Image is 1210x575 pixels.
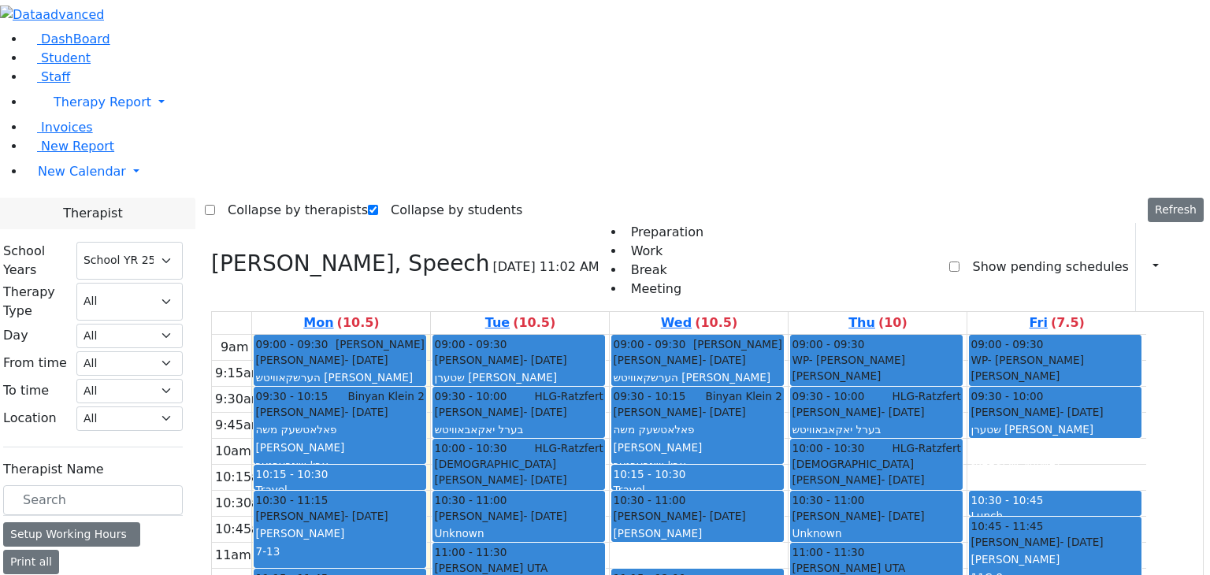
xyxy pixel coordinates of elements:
div: 9:15am [212,364,266,383]
div: [PERSON_NAME] [613,440,781,455]
div: 10am [212,442,254,461]
span: HLG-Ratzfert [893,440,961,456]
span: 10:00 - 10:30 [434,440,507,456]
span: 09:30 - 10:00 [971,388,1043,404]
span: 10:30 - 11:00 [434,492,507,508]
div: פאלאטשעק משה [255,421,424,437]
label: (10.5) [513,313,555,332]
div: [PERSON_NAME] [792,384,960,400]
div: 9am [217,338,252,357]
div: [PERSON_NAME] [613,525,781,541]
label: Show pending schedules [959,254,1128,280]
button: Print all [3,550,59,574]
label: Day [3,326,28,345]
div: Setup [1180,254,1188,280]
div: Unknown [971,440,1140,455]
span: DashBoard [41,32,110,46]
a: Invoices [25,120,93,135]
span: Therapy Report [54,95,151,109]
div: [PERSON_NAME] [971,404,1140,420]
span: 10:30 - 11:00 [792,492,864,508]
div: [PERSON_NAME] [613,404,781,420]
a: Therapy Report [25,87,1210,118]
span: 11:00 - 11:30 [434,544,507,560]
div: Unknown [792,525,960,541]
span: - [DATE] [344,354,388,366]
span: Binyan Klein 2 [705,388,781,404]
label: Collapse by students [378,198,522,223]
input: Search [3,485,183,515]
button: Refresh [1148,198,1204,222]
span: 10:00 - 10:30 [792,440,864,456]
div: [PERSON_NAME] [613,508,781,524]
div: 11am [212,546,254,565]
label: Therapy Type [3,283,67,321]
div: [PERSON_NAME] [255,404,424,420]
span: WP- [PERSON_NAME] [PERSON_NAME] [792,352,960,384]
div: [PERSON_NAME] [971,457,1140,473]
span: 09:00 - 09:30 [971,336,1043,352]
div: Setup Working Hours [3,522,140,547]
label: Location [3,409,57,428]
div: שטערן [PERSON_NAME] [434,369,603,385]
label: To time [3,381,49,400]
span: 10:15 - 10:30 [255,468,328,480]
span: - [DATE] [523,354,566,366]
div: [PERSON_NAME] [255,525,424,541]
div: Travel [613,482,781,498]
span: - [DATE] [344,510,388,522]
span: - [DATE] [1060,536,1103,548]
div: 10:45am [212,520,275,539]
span: - [DATE] [1060,406,1103,418]
span: 11:00 - 11:30 [792,544,864,560]
li: Work [625,242,703,261]
label: (7.5) [1051,313,1085,332]
div: [PERSON_NAME] [434,404,603,420]
span: Staff [41,69,70,84]
span: - [DATE] [344,406,388,418]
span: HLG-Ratzfert [893,388,961,404]
span: Invoices [41,120,93,135]
div: [PERSON_NAME] [255,352,424,368]
label: School Years [3,242,67,280]
div: בערל יאקאבאוויטש [434,421,603,437]
div: [PERSON_NAME] [434,352,603,368]
div: [PERSON_NAME] [971,551,1140,567]
div: שטערן [PERSON_NAME] [971,421,1140,437]
a: DashBoard [25,32,110,46]
div: הערשקאוויטש [PERSON_NAME] [613,369,781,385]
span: - [DATE] [702,354,745,366]
h3: [PERSON_NAME], Speech [211,250,490,277]
span: 10:15 - 10:30 [613,468,685,480]
span: Therapist [63,204,122,223]
span: 10:45 - 11:45 [971,518,1043,534]
span: 09:30 - 10:15 [255,388,328,404]
span: 10:30 - 11:00 [613,492,685,508]
span: 10:30 - 11:15 [255,492,328,508]
div: Delete [1194,254,1204,280]
span: - [DATE] [523,406,566,418]
li: Meeting [625,280,703,299]
label: (10.5) [695,313,737,332]
span: Student [41,50,91,65]
a: New Report [25,139,114,154]
span: HLG-Ratzfert [535,440,603,456]
a: September 4, 2025 [845,312,911,334]
span: Binyan Klein 2 [347,388,424,404]
span: - [DATE] [881,406,924,418]
span: - [DATE] [523,510,566,522]
div: [DEMOGRAPHIC_DATA][PERSON_NAME] [434,456,603,488]
a: September 3, 2025 [658,312,741,334]
div: 9:30am [212,390,266,409]
div: Travel [255,482,424,498]
span: - [DATE] [702,406,745,418]
label: Therapist Name [3,460,104,479]
a: New Calendar [25,156,1210,187]
span: 10:30 - 10:45 [971,494,1043,506]
label: From time [3,354,67,373]
div: [PERSON_NAME] [255,440,424,455]
span: 09:00 - 09:30 [255,336,328,352]
span: - [DATE] [702,510,745,522]
span: - [DATE] [881,510,924,522]
div: [PERSON_NAME] [434,508,603,524]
